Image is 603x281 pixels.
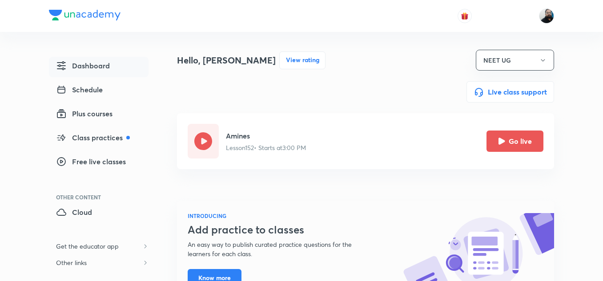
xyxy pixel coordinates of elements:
[49,105,149,125] a: Plus courses
[476,50,554,71] button: NEET UG
[524,246,593,271] iframe: Help widget launcher
[458,9,472,23] button: avatar
[279,51,326,69] button: View rating
[56,132,130,143] span: Class practices
[49,10,121,20] img: Company Logo
[49,254,94,271] h6: Other links
[486,131,543,152] button: Go live
[56,156,126,167] span: Free live classes
[461,12,469,20] img: avatar
[49,203,149,224] a: Cloud
[226,143,306,152] p: Lesson 152 • Starts at 3:00 PM
[56,194,149,200] div: Other Content
[49,153,149,173] a: Free live classes
[56,207,92,218] span: Cloud
[539,8,554,24] img: Sumit Kumar Agrawal
[49,238,126,254] h6: Get the educator app
[49,10,121,23] a: Company Logo
[49,81,149,101] a: Schedule
[226,131,306,141] h5: Amines
[188,212,374,220] h6: INTRODUCING
[188,223,374,236] h3: Add practice to classes
[56,84,103,95] span: Schedule
[56,108,113,119] span: Plus courses
[49,129,149,149] a: Class practices
[188,240,374,258] p: An easy way to publish curated practice questions for the learners for each class.
[466,81,554,103] button: Live class support
[49,57,149,77] a: Dashboard
[177,54,276,67] h4: Hello, [PERSON_NAME]
[56,60,110,71] span: Dashboard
